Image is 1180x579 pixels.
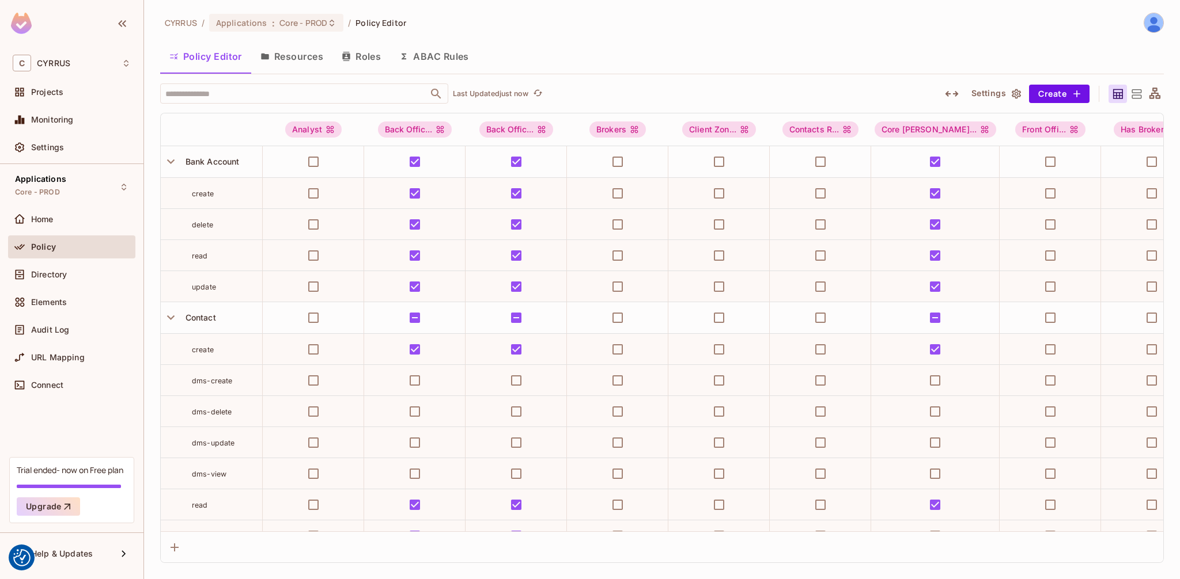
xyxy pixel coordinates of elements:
[251,42,332,71] button: Resources
[528,87,544,101] span: Click to refresh data
[1015,121,1086,138] span: Front Office Management
[682,121,756,138] span: Client Zone SA
[160,42,251,71] button: Policy Editor
[682,121,756,138] div: Client Zon...
[271,18,275,28] span: :
[589,121,646,138] div: Brokers
[31,353,85,362] span: URL Mapping
[285,121,342,138] div: Analyst
[13,549,31,566] button: Consent Preferences
[31,143,64,152] span: Settings
[31,380,63,390] span: Connect
[192,376,233,385] span: dms-create
[181,157,240,166] span: Bank Account
[1015,121,1086,138] div: Front Offi...
[192,283,216,291] span: update
[1029,85,1090,103] button: Create
[31,298,67,307] span: Elements
[13,55,31,71] span: C
[348,17,351,28] li: /
[192,220,213,229] span: delete
[875,121,996,138] div: Core [PERSON_NAME]...
[479,121,554,138] span: Back Office Specialist
[531,87,544,101] button: refresh
[390,42,478,71] button: ABAC Rules
[216,17,267,28] span: Applications
[378,121,452,138] span: Back Office Admin
[533,88,543,100] span: refresh
[192,189,214,198] span: create
[378,121,452,138] div: Back Offic...
[31,242,56,252] span: Policy
[192,407,232,416] span: dms-delete
[1144,13,1163,32] img: Antonín Lavička
[192,501,208,509] span: read
[192,345,214,354] span: create
[782,121,859,138] span: Contacts Reader
[31,87,63,97] span: Projects
[967,85,1024,103] button: Settings
[31,549,93,558] span: Help & Updates
[165,17,197,28] span: the active workspace
[31,270,67,279] span: Directory
[279,17,327,28] span: Core - PROD
[17,464,123,475] div: Trial ended- now on Free plan
[31,325,69,334] span: Audit Log
[31,215,54,224] span: Home
[17,497,80,516] button: Upgrade
[428,86,444,102] button: Open
[355,17,406,28] span: Policy Editor
[332,42,390,71] button: Roles
[15,174,66,184] span: Applications
[13,549,31,566] img: Revisit consent button
[202,17,205,28] li: /
[31,115,74,124] span: Monitoring
[11,13,32,34] img: SReyMgAAAABJRU5ErkJggg==
[782,121,859,138] div: Contacts R...
[181,313,216,322] span: Contact
[15,188,60,197] span: Core - PROD
[192,252,208,260] span: read
[479,121,554,138] div: Back Offic...
[192,439,235,447] span: dms-update
[875,121,996,138] span: Core Backend Bridge SA
[37,59,70,68] span: Workspace: CYRRUS
[192,470,226,478] span: dms-view
[453,89,528,98] p: Last Updated just now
